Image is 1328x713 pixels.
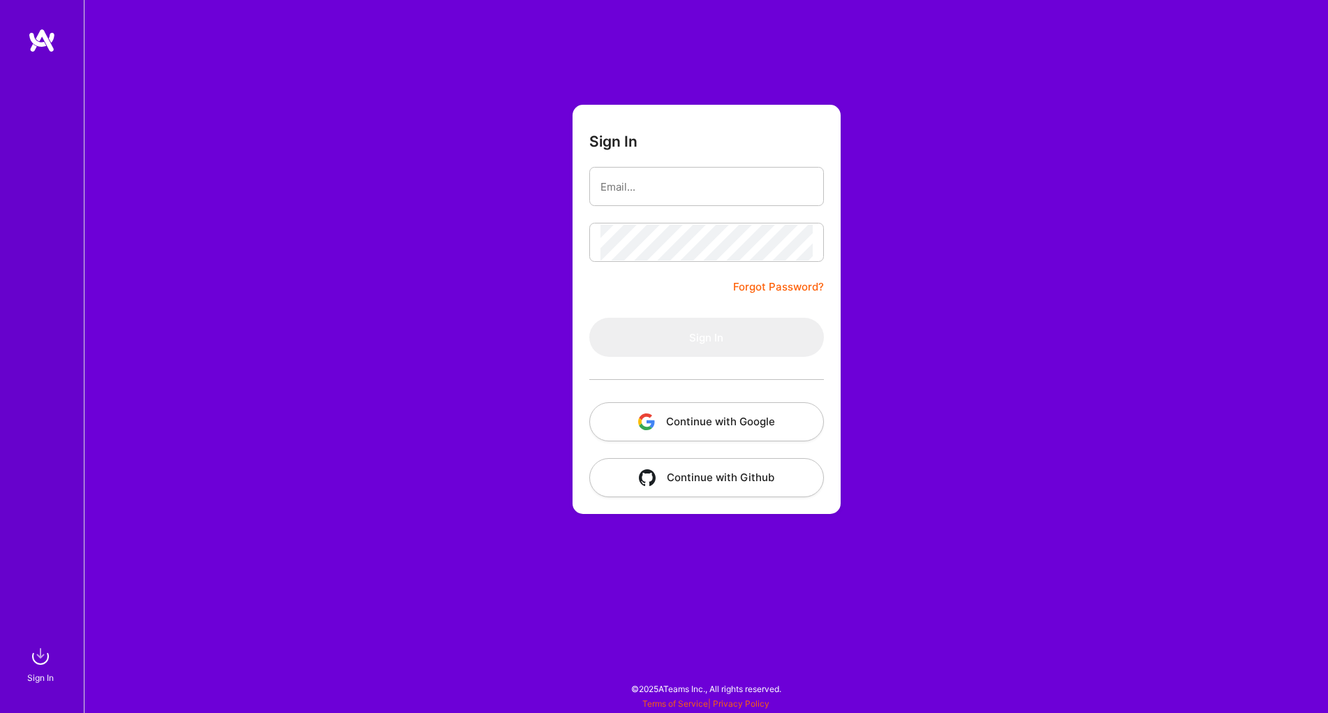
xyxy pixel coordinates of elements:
[27,670,54,685] div: Sign In
[638,413,655,430] img: icon
[642,698,708,709] a: Terms of Service
[28,28,56,53] img: logo
[589,133,637,150] h3: Sign In
[600,169,813,205] input: Email...
[84,671,1328,706] div: © 2025 ATeams Inc., All rights reserved.
[639,469,656,486] img: icon
[589,402,824,441] button: Continue with Google
[27,642,54,670] img: sign in
[589,458,824,497] button: Continue with Github
[29,642,54,685] a: sign inSign In
[642,698,769,709] span: |
[713,698,769,709] a: Privacy Policy
[589,318,824,357] button: Sign In
[733,279,824,295] a: Forgot Password?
